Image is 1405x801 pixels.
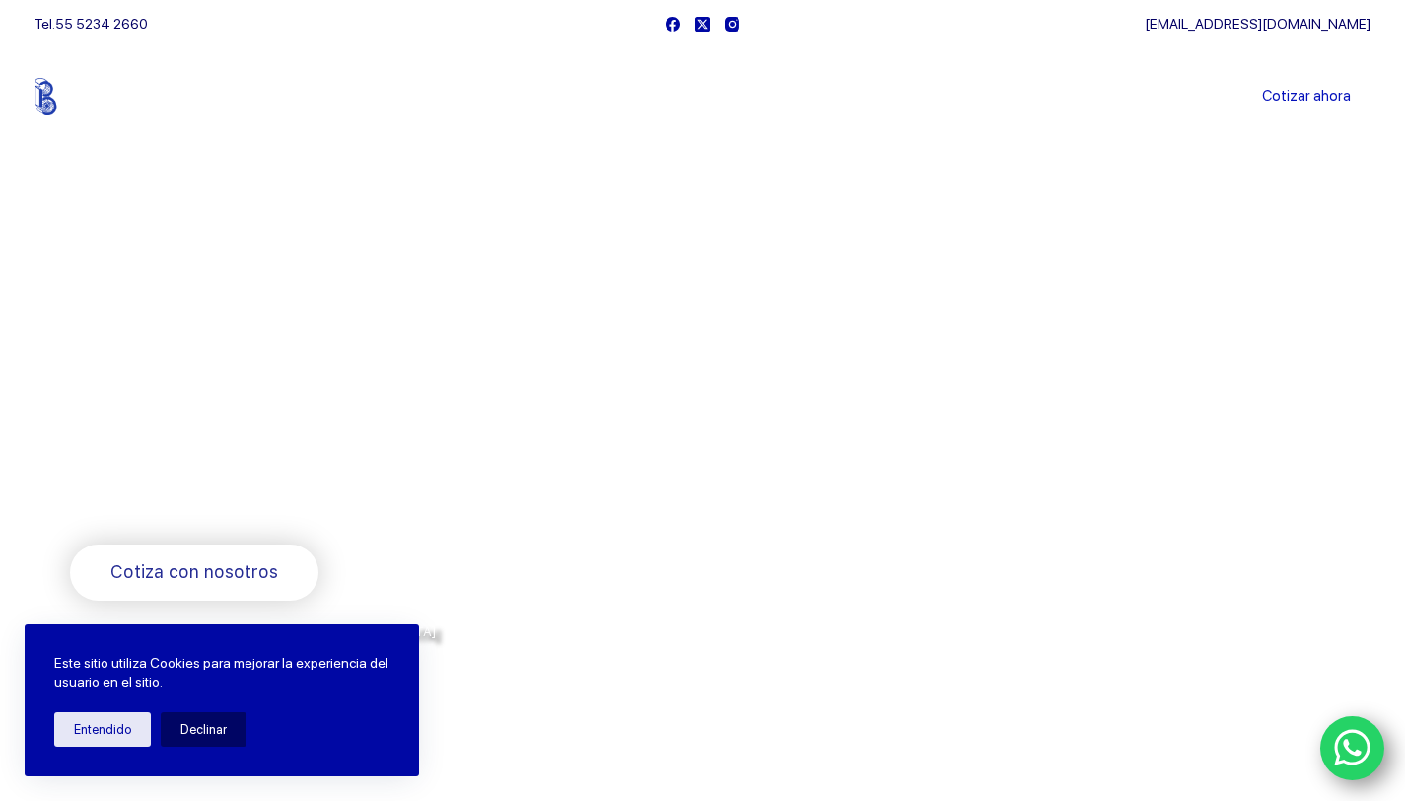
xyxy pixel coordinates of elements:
a: 55 5234 2660 [55,16,148,32]
a: WhatsApp [1320,716,1385,781]
span: Rodamientos y refacciones industriales [70,493,459,518]
a: Cotiza con nosotros [70,545,318,601]
nav: Menu Principal [470,47,935,146]
a: [EMAIL_ADDRESS][DOMAIN_NAME] [1145,16,1370,32]
a: Cotizar ahora [1242,77,1370,116]
button: Declinar [161,712,246,747]
p: Este sitio utiliza Cookies para mejorar la experiencia del usuario en el sitio. [54,654,389,692]
span: Bienvenido a Balerytodo® [70,294,322,319]
a: Facebook [666,17,680,32]
span: Somos los doctores de la industria [70,336,636,473]
span: Cotiza con nosotros [110,558,278,587]
span: Tel. [35,16,148,32]
a: Instagram [725,17,739,32]
button: Entendido [54,712,151,747]
img: Balerytodo [35,78,158,115]
a: X (Twitter) [695,17,710,32]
